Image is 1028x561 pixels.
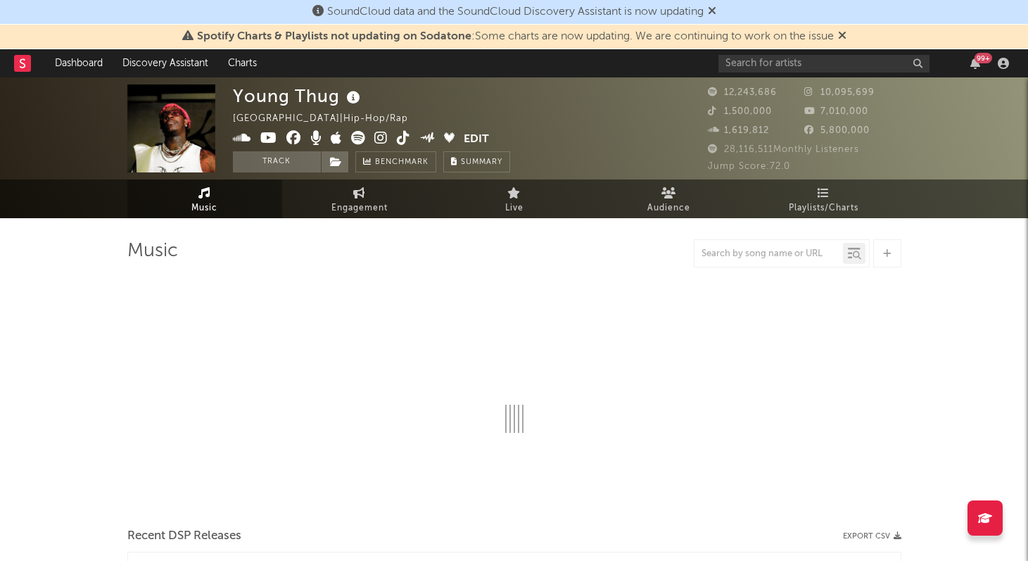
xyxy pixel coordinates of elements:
[197,31,834,42] span: : Some charts are now updating. We are continuing to work on the issue
[127,528,241,545] span: Recent DSP Releases
[191,200,217,217] span: Music
[694,248,843,260] input: Search by song name or URL
[970,58,980,69] button: 99+
[708,107,772,116] span: 1,500,000
[464,131,489,149] button: Edit
[113,49,218,77] a: Discovery Assistant
[838,31,846,42] span: Dismiss
[355,151,436,172] a: Benchmark
[747,179,901,218] a: Playlists/Charts
[718,55,929,73] input: Search for artists
[708,88,777,97] span: 12,243,686
[375,154,429,171] span: Benchmark
[804,126,870,135] span: 5,800,000
[443,151,510,172] button: Summary
[461,158,502,166] span: Summary
[218,49,267,77] a: Charts
[233,84,364,108] div: Young Thug
[437,179,592,218] a: Live
[45,49,113,77] a: Dashboard
[708,6,716,18] span: Dismiss
[708,162,790,171] span: Jump Score: 72.0
[327,6,704,18] span: SoundCloud data and the SoundCloud Discovery Assistant is now updating
[331,200,388,217] span: Engagement
[789,200,858,217] span: Playlists/Charts
[804,107,868,116] span: 7,010,000
[708,145,859,154] span: 28,116,511 Monthly Listeners
[975,53,992,63] div: 99 +
[233,151,321,172] button: Track
[647,200,690,217] span: Audience
[592,179,747,218] a: Audience
[843,532,901,541] button: Export CSV
[708,126,769,135] span: 1,619,812
[804,88,875,97] span: 10,095,699
[233,111,424,127] div: [GEOGRAPHIC_DATA] | Hip-Hop/Rap
[505,200,523,217] span: Live
[282,179,437,218] a: Engagement
[127,179,282,218] a: Music
[197,31,471,42] span: Spotify Charts & Playlists not updating on Sodatone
